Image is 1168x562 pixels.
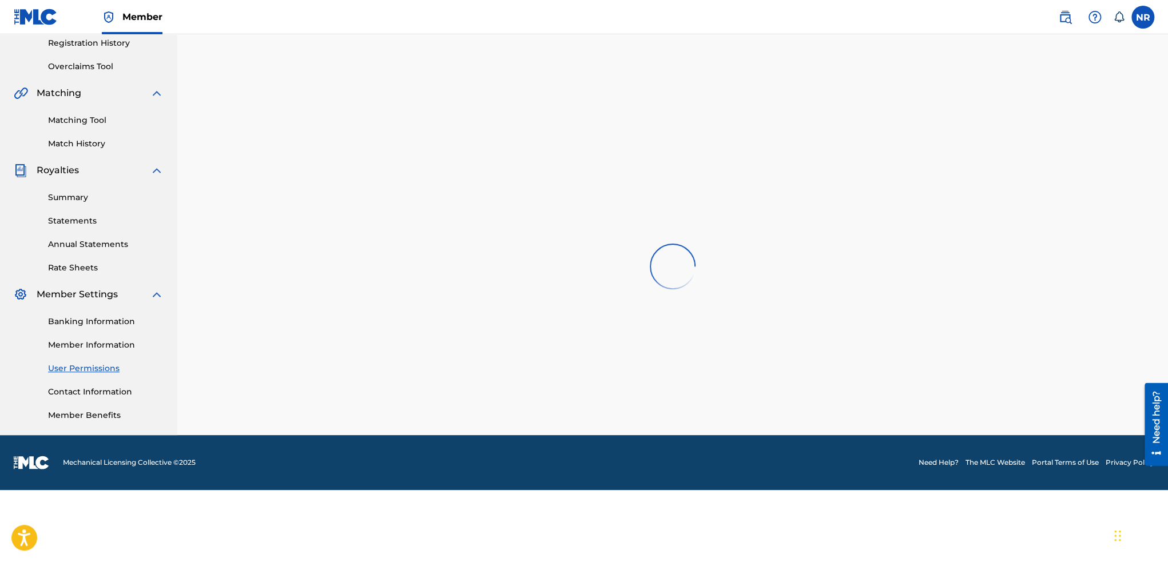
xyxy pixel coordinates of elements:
[48,386,164,398] a: Contact Information
[37,86,81,100] span: Matching
[150,288,164,301] img: expand
[122,10,162,23] span: Member
[48,114,164,126] a: Matching Tool
[1136,383,1168,466] iframe: Resource Center
[14,164,27,177] img: Royalties
[48,339,164,351] a: Member Information
[63,457,196,468] span: Mechanical Licensing Collective © 2025
[37,288,118,301] span: Member Settings
[48,37,164,49] a: Registration History
[1113,11,1125,23] div: Notifications
[1058,10,1072,24] img: search
[48,262,164,274] a: Rate Sheets
[102,10,116,24] img: Top Rightsholder
[14,456,49,469] img: logo
[14,86,28,100] img: Matching
[1083,6,1106,29] div: Help
[48,409,164,421] a: Member Benefits
[1032,457,1099,468] a: Portal Terms of Use
[1088,10,1102,24] img: help
[48,61,164,73] a: Overclaims Tool
[14,288,27,301] img: Member Settings
[48,192,164,204] a: Summary
[1111,507,1168,562] iframe: Chat Widget
[1114,519,1121,553] div: Drag
[48,238,164,250] a: Annual Statements
[37,164,79,177] span: Royalties
[642,236,704,297] img: preloader
[48,316,164,328] a: Banking Information
[150,164,164,177] img: expand
[14,9,58,25] img: MLC Logo
[48,138,164,150] a: Match History
[1131,6,1154,29] div: User Menu
[150,86,164,100] img: expand
[13,8,28,61] div: Need help?
[1106,457,1154,468] a: Privacy Policy
[48,215,164,227] a: Statements
[48,362,164,374] a: User Permissions
[1054,6,1076,29] a: Public Search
